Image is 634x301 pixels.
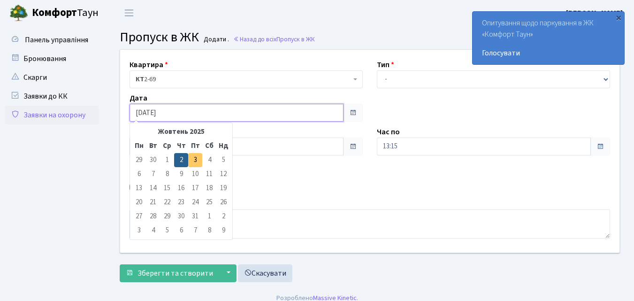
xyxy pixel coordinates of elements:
[132,153,146,167] td: 29
[174,181,188,195] td: 16
[132,224,146,238] td: 3
[146,209,160,224] td: 28
[132,195,146,209] td: 20
[146,181,160,195] td: 14
[160,209,174,224] td: 29
[174,209,188,224] td: 30
[174,139,188,153] th: Чт
[216,139,230,153] th: Нд
[174,195,188,209] td: 23
[202,36,229,44] small: Додати .
[120,264,219,282] button: Зберегти та створити
[5,106,99,124] a: Заявки на охорону
[130,93,147,104] label: Дата
[188,195,202,209] td: 24
[377,126,400,138] label: Час по
[216,195,230,209] td: 26
[130,70,363,88] span: <b>КТ</b>&nbsp;&nbsp;&nbsp;&nbsp;2-69
[136,75,144,84] b: КТ
[276,35,315,44] span: Пропуск в ЖК
[136,75,351,84] span: <b>КТ</b>&nbsp;&nbsp;&nbsp;&nbsp;2-69
[566,8,623,19] a: [PERSON_NAME]
[188,167,202,181] td: 10
[9,4,28,23] img: logo.png
[202,195,216,209] td: 25
[202,224,216,238] td: 8
[146,139,160,153] th: Вт
[160,167,174,181] td: 8
[566,8,623,18] b: [PERSON_NAME]
[174,167,188,181] td: 9
[32,5,77,20] b: Комфорт
[146,153,160,167] td: 30
[202,153,216,167] td: 4
[160,153,174,167] td: 1
[202,209,216,224] td: 1
[146,224,160,238] td: 4
[132,181,146,195] td: 13
[160,195,174,209] td: 22
[482,47,615,59] a: Голосувати
[146,125,216,139] th: Жовтень 2025
[216,209,230,224] td: 2
[188,153,202,167] td: 3
[32,5,99,21] span: Таун
[188,209,202,224] td: 31
[160,181,174,195] td: 15
[473,12,624,64] div: Опитування щодо паркування в ЖК «Комфорт Таун»
[174,153,188,167] td: 2
[188,139,202,153] th: Пт
[216,181,230,195] td: 19
[25,35,88,45] span: Панель управління
[5,87,99,106] a: Заявки до КК
[137,268,213,278] span: Зберегти та створити
[5,31,99,49] a: Панель управління
[614,13,623,22] div: ×
[188,224,202,238] td: 7
[130,59,168,70] label: Квартира
[216,153,230,167] td: 5
[160,224,174,238] td: 5
[132,209,146,224] td: 27
[5,68,99,87] a: Скарги
[174,224,188,238] td: 6
[5,49,99,68] a: Бронювання
[146,195,160,209] td: 21
[160,139,174,153] th: Ср
[238,264,292,282] a: Скасувати
[132,139,146,153] th: Пн
[216,224,230,238] td: 9
[132,167,146,181] td: 6
[233,35,315,44] a: Назад до всіхПропуск в ЖК
[202,181,216,195] td: 18
[120,28,199,46] span: Пропуск в ЖК
[146,167,160,181] td: 7
[202,167,216,181] td: 11
[202,139,216,153] th: Сб
[117,5,141,21] button: Переключити навігацію
[188,181,202,195] td: 17
[216,167,230,181] td: 12
[377,59,394,70] label: Тип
